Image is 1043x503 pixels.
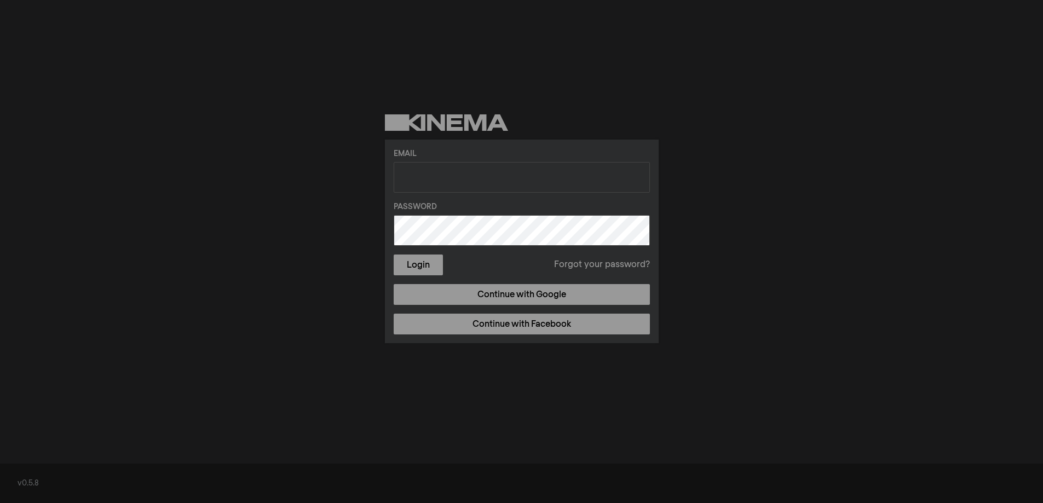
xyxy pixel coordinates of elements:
label: Password [394,201,650,213]
a: Continue with Google [394,284,650,305]
button: Login [394,255,443,275]
label: Email [394,148,650,160]
a: Continue with Facebook [394,314,650,334]
a: Forgot your password? [554,258,650,271]
div: v0.5.8 [18,478,1025,489]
